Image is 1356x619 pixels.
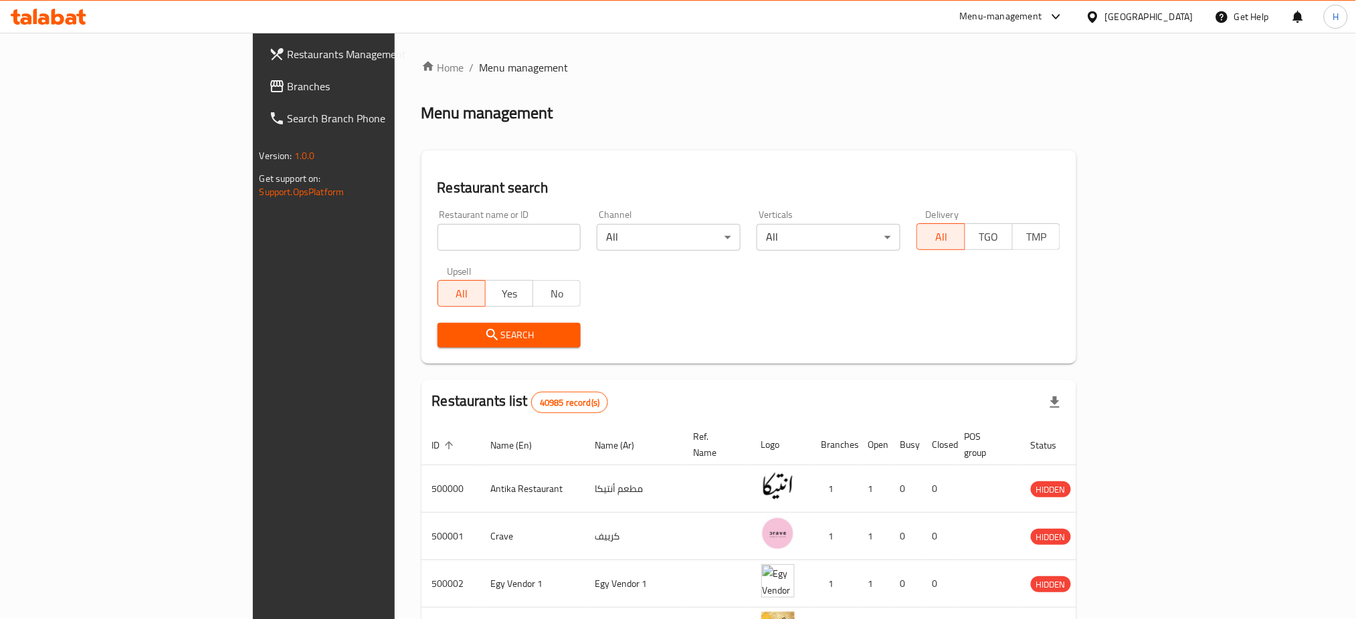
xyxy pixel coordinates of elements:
[890,513,922,560] td: 0
[916,223,965,250] button: All
[480,560,585,608] td: Egy Vendor 1
[1031,529,1071,545] span: HIDDEN
[922,465,954,513] td: 0
[1018,227,1055,247] span: TMP
[751,424,811,465] th: Logo
[761,564,795,598] img: Egy Vendor 1
[585,560,683,608] td: Egy Vendor 1
[926,210,959,219] label: Delivery
[444,284,480,303] span: All
[890,465,922,513] td: 0
[595,437,652,453] span: Name (Ar)
[258,70,480,102] a: Branches
[923,227,959,247] span: All
[491,437,550,453] span: Name (En)
[531,392,608,413] div: Total records count
[438,280,486,307] button: All
[761,469,795,503] img: Antika Restaurant
[757,224,900,251] div: All
[858,513,890,560] td: 1
[532,396,607,409] span: 40985 record(s)
[1031,437,1074,453] span: Status
[539,284,575,303] span: No
[421,102,553,124] h2: Menu management
[432,437,458,453] span: ID
[811,560,858,608] td: 1
[965,428,1004,461] span: POS group
[694,428,735,461] span: Ref. Name
[858,424,890,465] th: Open
[597,224,741,251] div: All
[447,267,472,276] label: Upsell
[1012,223,1060,250] button: TMP
[288,46,469,62] span: Restaurants Management
[480,513,585,560] td: Crave
[922,513,954,560] td: 0
[1031,577,1071,592] span: HIDDEN
[288,78,469,94] span: Branches
[1039,386,1071,418] div: Export file
[288,110,469,126] span: Search Branch Phone
[585,513,683,560] td: كرييف
[258,102,480,134] a: Search Branch Phone
[491,284,528,303] span: Yes
[260,147,292,164] span: Version:
[858,560,890,608] td: 1
[432,391,609,413] h2: Restaurants list
[811,424,858,465] th: Branches
[438,178,1061,198] h2: Restaurant search
[1031,482,1071,497] span: HIDDEN
[858,465,890,513] td: 1
[294,147,315,164] span: 1.0.0
[1105,9,1193,24] div: [GEOGRAPHIC_DATA]
[1031,576,1071,592] div: HIDDEN
[960,9,1042,25] div: Menu-management
[438,323,581,348] button: Search
[480,59,569,76] span: Menu management
[260,170,321,187] span: Get support on:
[421,59,1077,76] nav: breadcrumb
[1031,529,1071,545] div: HIDDEN
[890,424,922,465] th: Busy
[922,424,954,465] th: Closed
[260,183,345,201] a: Support.OpsPlatform
[532,280,581,307] button: No
[971,227,1007,247] span: TGO
[965,223,1013,250] button: TGO
[485,280,533,307] button: Yes
[890,560,922,608] td: 0
[438,224,581,251] input: Search for restaurant name or ID..
[811,465,858,513] td: 1
[922,560,954,608] td: 0
[1333,9,1339,24] span: H
[480,465,585,513] td: Antika Restaurant
[448,327,571,344] span: Search
[761,517,795,550] img: Crave
[811,513,858,560] td: 1
[585,465,683,513] td: مطعم أنتيكا
[258,38,480,70] a: Restaurants Management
